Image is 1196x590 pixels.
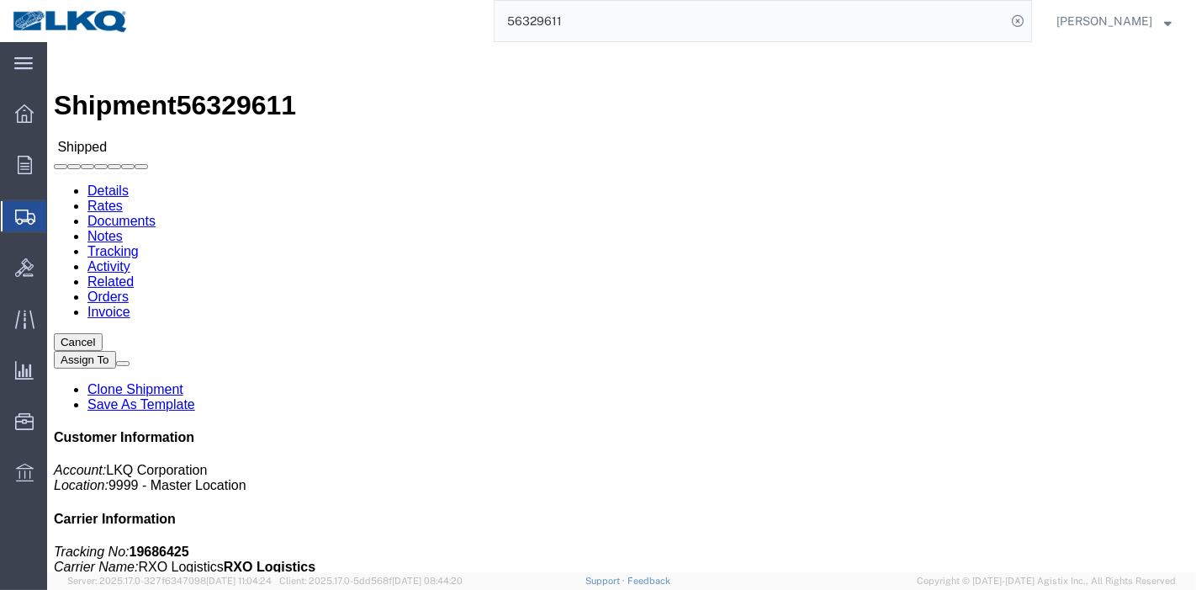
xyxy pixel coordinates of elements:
span: [DATE] 11:04:24 [206,576,272,586]
button: [PERSON_NAME] [1056,11,1172,31]
a: Support [585,576,627,586]
img: logo [12,8,130,34]
span: Copyright © [DATE]-[DATE] Agistix Inc., All Rights Reserved [917,574,1176,588]
a: Feedback [627,576,670,586]
iframe: To enrich screen reader interactions, please activate Accessibility in Grammarly extension settings [47,42,1196,572]
input: Search for shipment number, reference number [495,1,1006,41]
span: Client: 2025.17.0-5dd568f [279,576,463,586]
span: [DATE] 08:44:20 [392,576,463,586]
span: Praveen Nagaraj [1056,12,1152,30]
span: Server: 2025.17.0-327f6347098 [67,576,272,586]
